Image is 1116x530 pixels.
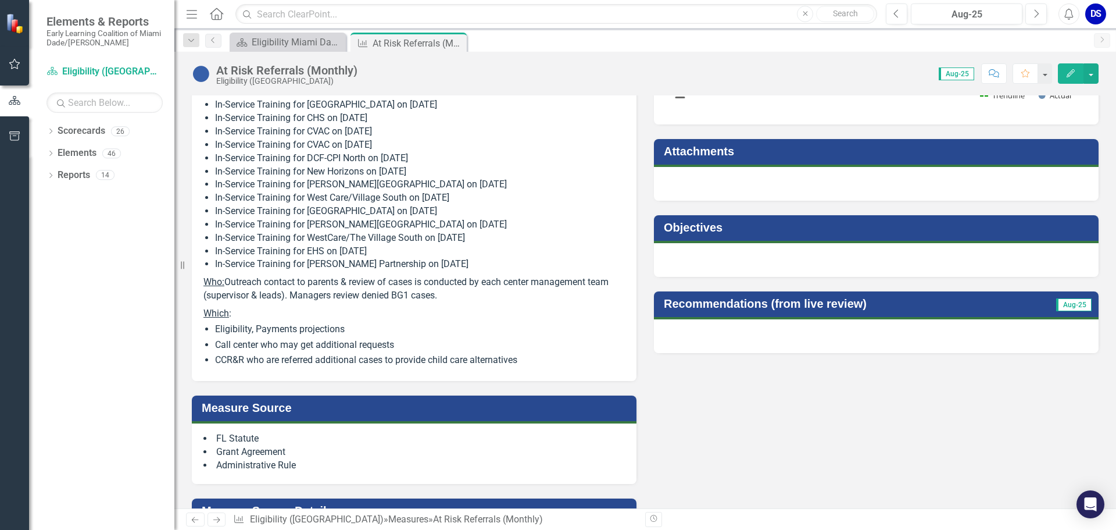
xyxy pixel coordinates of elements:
li: In-Service Training for EHS on [DATE] [215,245,625,258]
li: In-Service Training for [GEOGRAPHIC_DATA] on [DATE] [215,98,625,112]
a: Scorecards [58,125,105,138]
li: Call center who may get additional requests [215,339,625,352]
h3: Measure Source [202,401,631,414]
div: Eligibility Miami Dade Dashboard [252,35,343,49]
button: Search [816,6,874,22]
span: Aug-25 [1056,298,1092,311]
li: In-Service Training for [PERSON_NAME][GEOGRAPHIC_DATA] on [DATE] [215,218,625,232]
small: Early Learning Coalition of Miami Dade/[PERSON_NAME] [46,29,163,48]
li: In-Service Training for West Care/Village South on [DATE] [215,191,625,205]
div: At Risk Referrals (Monthly) [373,36,464,51]
div: Aug-25 [915,8,1018,22]
p: Outreach contact to parents & review of cases is conducted by each center management team (superv... [203,273,625,305]
div: At Risk Referrals (Monthly) [216,64,357,77]
h3: Recommendations (from live review) [664,297,1027,310]
div: 26 [111,126,130,136]
a: Elements [58,147,96,160]
div: Eligibility ([GEOGRAPHIC_DATA]) [216,77,357,86]
button: DS [1085,3,1106,24]
div: 14 [96,170,115,180]
button: Show Actual [1039,90,1071,101]
li: In-Service Training for [GEOGRAPHIC_DATA] on [DATE] [215,205,625,218]
a: Reports [58,169,90,182]
li: In-Service Training for CVAC on [DATE] [215,125,625,138]
h3: Attachments [664,145,1093,158]
u: Who: [203,276,224,287]
a: Eligibility ([GEOGRAPHIC_DATA]) [46,65,163,79]
p: : [203,305,625,321]
span: Elements & Reports [46,15,163,29]
a: Eligibility ([GEOGRAPHIC_DATA]) [250,514,384,525]
u: Which [203,308,229,319]
li: In-Service Training for CHS on [DATE] [215,112,625,125]
div: » » [233,513,636,527]
div: 46 [102,148,121,158]
span: Administrative Rule [216,460,296,471]
li: Eligibility, Payments projections [215,323,625,336]
span: Search [833,9,858,18]
a: Eligibility Miami Dade Dashboard [233,35,343,49]
h3: Measure Source Details [202,504,631,517]
img: No Information [192,65,210,83]
span: Grant Agreement [216,446,285,457]
div: Open Intercom Messenger [1076,490,1104,518]
span: FL Statute [216,433,259,444]
button: Show Trendline [980,90,1025,101]
li: CCR&R who are referred additional cases to provide child care alternatives [215,354,625,367]
li: In-Service Training for New Horizons on [DATE] [215,165,625,179]
h3: Objectives [664,221,1093,234]
img: ClearPoint Strategy [6,13,26,34]
div: At Risk Referrals (Monthly) [433,514,543,525]
input: Search ClearPoint... [235,4,877,24]
input: Search Below... [46,93,163,113]
a: Measures [388,514,428,525]
li: In-Service Training for DCF-CPI North on [DATE] [215,152,625,165]
li: In-Service Training for WestCare/The Village South on [DATE] [215,232,625,245]
li: In-Service Training for CVAC on [DATE] [215,138,625,152]
span: Aug-25 [939,67,974,80]
li: In-Service Training for [PERSON_NAME] Partnership on [DATE] [215,258,625,271]
button: Aug-25 [911,3,1022,24]
li: In-Service Training for [PERSON_NAME][GEOGRAPHIC_DATA] on [DATE] [215,178,625,191]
